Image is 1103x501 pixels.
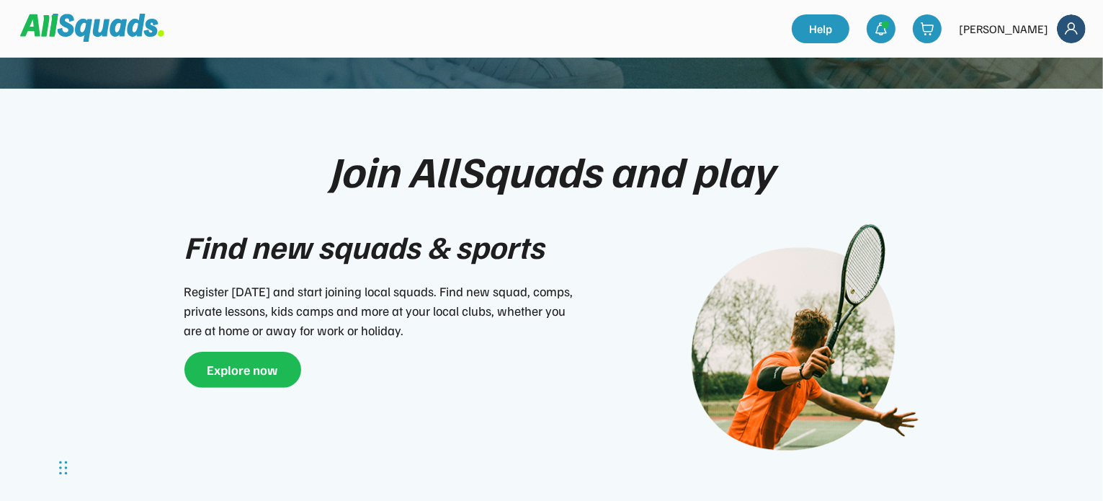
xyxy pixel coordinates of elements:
img: Squad%20Logo.svg [20,14,164,41]
img: Frame%2018.svg [1057,14,1086,43]
a: Help [792,14,849,43]
div: [PERSON_NAME] [959,20,1048,37]
div: Register [DATE] and start joining local squads. Find new squad, comps, private lessons, kids camp... [184,282,581,340]
div: Find new squads & sports [184,223,545,270]
img: Join-play-1.png [667,223,919,475]
div: Join AllSquads and play [329,146,774,194]
img: bell-03%20%281%29.svg [874,22,888,36]
img: shopping-cart-01%20%281%29.svg [920,22,934,36]
button: Explore now [184,352,301,388]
